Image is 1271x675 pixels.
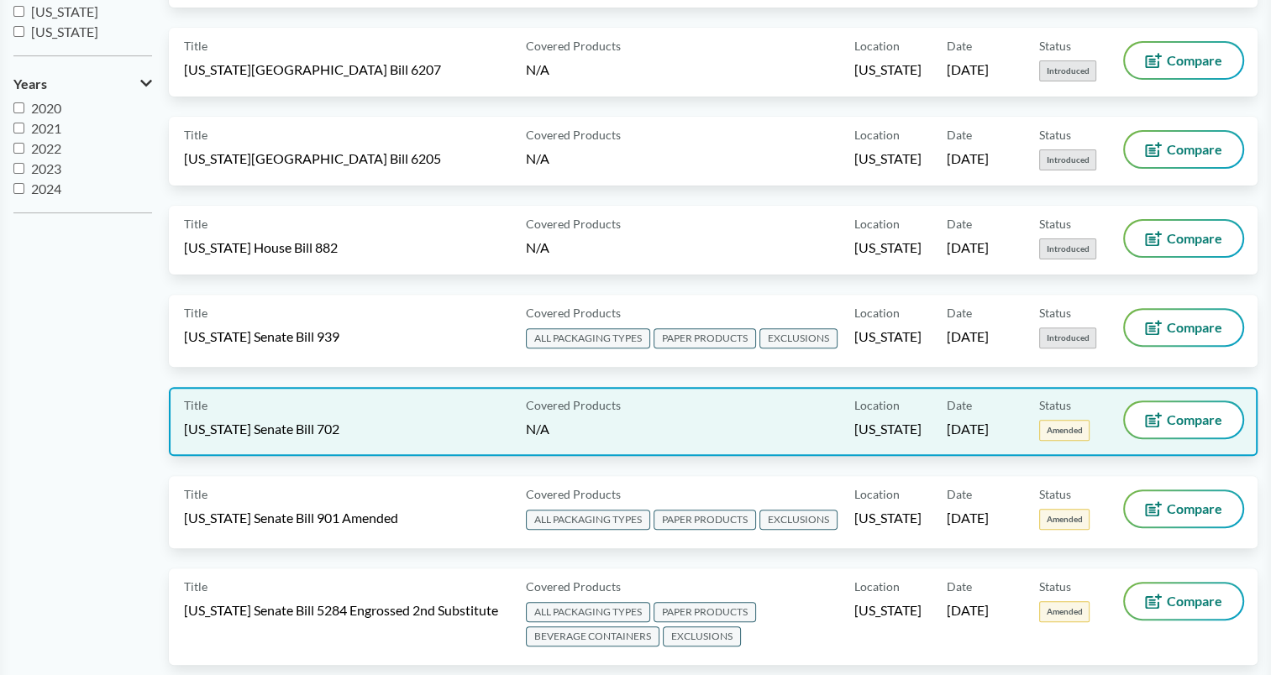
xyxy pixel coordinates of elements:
[13,163,24,174] input: 2023
[1167,321,1222,334] span: Compare
[947,327,989,346] span: [DATE]
[184,509,398,527] span: [US_STATE] Senate Bill 901 Amended
[854,60,922,79] span: [US_STATE]
[526,328,650,348] span: ALL PACKAGING TYPES
[1039,420,1090,441] span: Amended
[947,304,972,322] span: Date
[947,509,989,527] span: [DATE]
[1125,491,1242,526] button: Compare
[1039,485,1071,503] span: Status
[526,578,621,595] span: Covered Products
[1039,601,1090,622] span: Amended
[1125,583,1242,619] button: Compare
[526,396,621,414] span: Covered Products
[1039,327,1096,348] span: Introduced
[854,327,922,346] span: [US_STATE]
[1167,232,1222,245] span: Compare
[1125,221,1242,256] button: Compare
[1039,396,1071,414] span: Status
[31,140,61,156] span: 2022
[947,238,989,257] span: [DATE]
[526,421,549,437] span: N/A
[1167,413,1222,426] span: Compare
[1039,304,1071,322] span: Status
[13,70,152,98] button: Years
[854,37,900,55] span: Location
[184,37,207,55] span: Title
[759,510,838,530] span: EXCLUSIONS
[1125,132,1242,167] button: Compare
[1167,594,1222,608] span: Compare
[1039,37,1071,55] span: Status
[947,420,989,438] span: [DATE]
[184,215,207,233] span: Title
[947,601,989,620] span: [DATE]
[947,37,972,55] span: Date
[526,126,621,144] span: Covered Products
[854,126,900,144] span: Location
[184,601,498,620] span: [US_STATE] Senate Bill 5284 Engrossed 2nd Substitute
[31,160,61,176] span: 2023
[1167,502,1222,515] span: Compare
[854,509,922,527] span: [US_STATE]
[1125,310,1242,345] button: Compare
[526,510,650,530] span: ALL PACKAGING TYPES
[854,578,900,595] span: Location
[947,126,972,144] span: Date
[184,485,207,503] span: Title
[526,37,621,55] span: Covered Products
[947,215,972,233] span: Date
[13,76,47,92] span: Years
[31,24,98,39] span: [US_STATE]
[947,485,972,503] span: Date
[947,396,972,414] span: Date
[184,126,207,144] span: Title
[854,215,900,233] span: Location
[184,420,339,438] span: [US_STATE] Senate Bill 702
[184,304,207,322] span: Title
[854,238,922,257] span: [US_STATE]
[13,102,24,113] input: 2020
[526,61,549,77] span: N/A
[1167,54,1222,67] span: Compare
[184,149,441,168] span: [US_STATE][GEOGRAPHIC_DATA] Bill 6205
[13,143,24,154] input: 2022
[854,149,922,168] span: [US_STATE]
[526,150,549,166] span: N/A
[13,123,24,133] input: 2021
[31,120,61,136] span: 2021
[654,510,756,530] span: PAPER PRODUCTS
[13,6,24,17] input: [US_STATE]
[526,215,621,233] span: Covered Products
[1125,402,1242,437] button: Compare
[184,327,339,346] span: [US_STATE] Senate Bill 939
[184,60,441,79] span: [US_STATE][GEOGRAPHIC_DATA] Bill 6207
[654,328,756,348] span: PAPER PRODUCTS
[947,60,989,79] span: [DATE]
[854,601,922,620] span: [US_STATE]
[526,626,659,646] span: BEVERAGE CONTAINERS
[1167,143,1222,156] span: Compare
[759,328,838,348] span: EXCLUSIONS
[31,181,61,196] span: 2024
[526,485,621,503] span: Covered Products
[1039,578,1071,595] span: Status
[854,420,922,438] span: [US_STATE]
[184,238,338,257] span: [US_STATE] House Bill 882
[1039,126,1071,144] span: Status
[654,602,756,622] span: PAPER PRODUCTS
[13,183,24,194] input: 2024
[1039,215,1071,233] span: Status
[1039,149,1096,170] span: Introduced
[1039,509,1090,530] span: Amended
[526,239,549,255] span: N/A
[854,396,900,414] span: Location
[31,100,61,116] span: 2020
[947,149,989,168] span: [DATE]
[526,602,650,622] span: ALL PACKAGING TYPES
[526,304,621,322] span: Covered Products
[184,396,207,414] span: Title
[854,304,900,322] span: Location
[947,578,972,595] span: Date
[663,626,741,646] span: EXCLUSIONS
